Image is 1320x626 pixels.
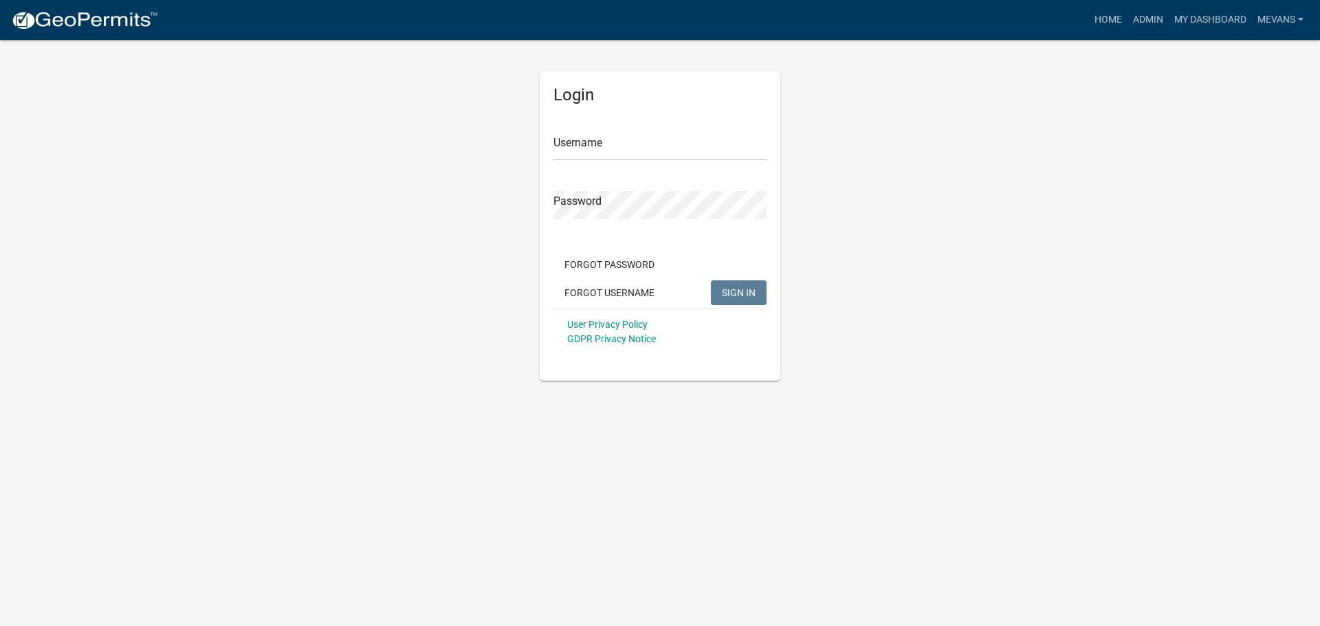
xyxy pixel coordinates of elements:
[567,319,648,330] a: User Privacy Policy
[553,85,767,105] h5: Login
[567,333,656,344] a: GDPR Privacy Notice
[1169,7,1252,33] a: My Dashboard
[553,280,665,305] button: Forgot Username
[1252,7,1309,33] a: Mevans
[722,287,756,298] span: SIGN IN
[553,252,665,277] button: Forgot Password
[1089,7,1127,33] a: Home
[711,280,767,305] button: SIGN IN
[1127,7,1169,33] a: Admin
